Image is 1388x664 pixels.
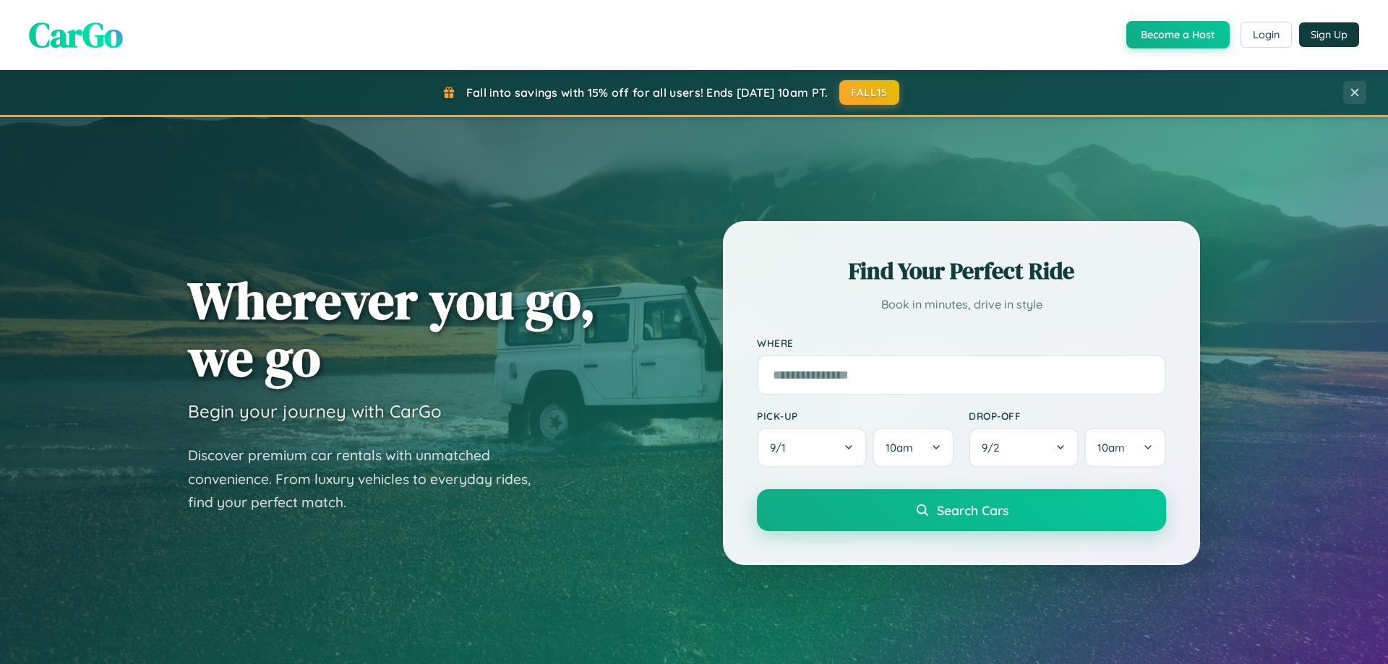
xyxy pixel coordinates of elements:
[839,80,900,105] button: FALL15
[982,441,1006,454] span: 9 / 2
[1299,22,1359,47] button: Sign Up
[757,255,1166,287] h2: Find Your Perfect Ride
[1126,21,1230,48] button: Become a Host
[188,272,596,386] h1: Wherever you go, we go
[1097,441,1125,454] span: 10am
[969,410,1166,422] label: Drop-off
[757,428,867,467] button: 9/1
[969,428,1079,467] button: 9/2
[757,337,1166,349] label: Where
[1084,428,1166,467] button: 10am
[873,428,954,467] button: 10am
[1241,22,1292,48] button: Login
[757,410,954,422] label: Pick-up
[188,400,442,422] h3: Begin your journey with CarGo
[188,444,549,514] p: Discover premium car rentals with unmatched convenience. From luxury vehicles to everyday rides, ...
[770,441,793,454] span: 9 / 1
[757,294,1166,315] p: Book in minutes, drive in style
[757,489,1166,531] button: Search Cars
[466,85,828,100] span: Fall into savings with 15% off for all users! Ends [DATE] 10am PT.
[937,502,1008,518] span: Search Cars
[29,11,123,59] span: CarGo
[886,441,913,454] span: 10am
